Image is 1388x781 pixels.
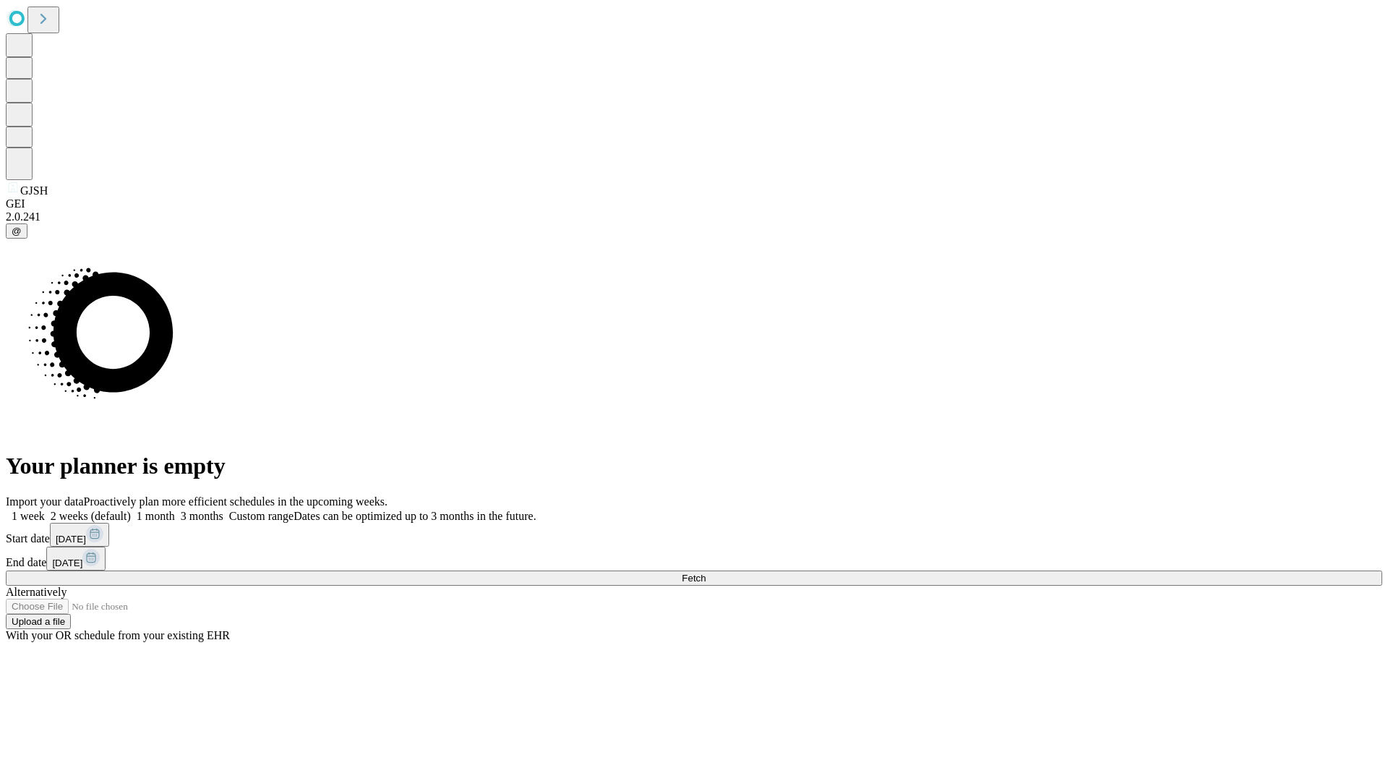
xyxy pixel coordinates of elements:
span: [DATE] [56,534,86,545]
div: Start date [6,523,1382,547]
span: With your OR schedule from your existing EHR [6,629,230,641]
span: Dates can be optimized up to 3 months in the future. [294,510,536,522]
button: @ [6,223,27,239]
div: 2.0.241 [6,210,1382,223]
span: 3 months [181,510,223,522]
span: 1 month [137,510,175,522]
span: @ [12,226,22,236]
button: [DATE] [46,547,106,571]
span: Import your data [6,495,84,508]
span: [DATE] [52,558,82,568]
span: 2 weeks (default) [51,510,131,522]
span: 1 week [12,510,45,522]
span: Custom range [229,510,294,522]
h1: Your planner is empty [6,453,1382,479]
button: Fetch [6,571,1382,586]
button: Upload a file [6,614,71,629]
button: [DATE] [50,523,109,547]
div: End date [6,547,1382,571]
span: Proactively plan more efficient schedules in the upcoming weeks. [84,495,387,508]
span: GJSH [20,184,48,197]
div: GEI [6,197,1382,210]
span: Alternatively [6,586,67,598]
span: Fetch [682,573,706,584]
